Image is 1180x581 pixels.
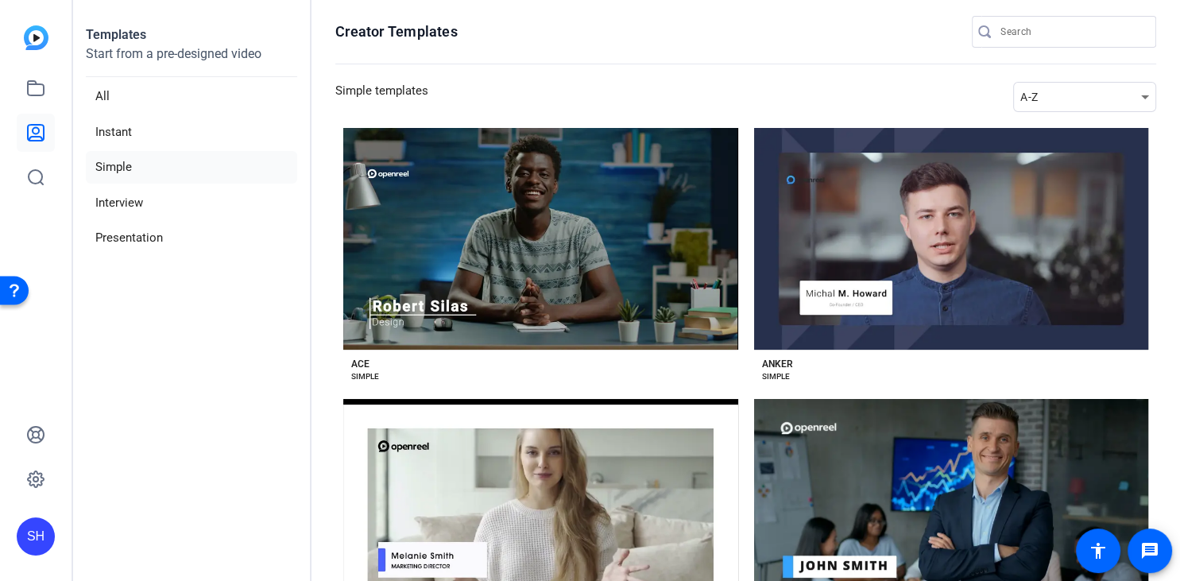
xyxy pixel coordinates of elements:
li: Interview [86,187,297,219]
mat-icon: accessibility [1089,541,1108,560]
button: Template image [343,128,738,350]
div: SIMPLE [762,370,790,383]
div: ANKER [762,358,793,370]
li: All [86,80,297,113]
div: SH [17,517,55,556]
div: ACE [351,358,369,370]
h1: Creator Templates [335,22,458,41]
span: A-Z [1020,91,1038,103]
p: Start from a pre-designed video [86,45,297,77]
input: Search [1000,22,1143,41]
button: Template image [754,128,1149,350]
li: Instant [86,116,297,149]
li: Presentation [86,222,297,254]
img: blue-gradient.svg [24,25,48,50]
h3: Simple templates [335,82,428,112]
div: SIMPLE [351,370,379,383]
mat-icon: message [1140,541,1159,560]
li: Simple [86,151,297,184]
strong: Templates [86,27,146,42]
